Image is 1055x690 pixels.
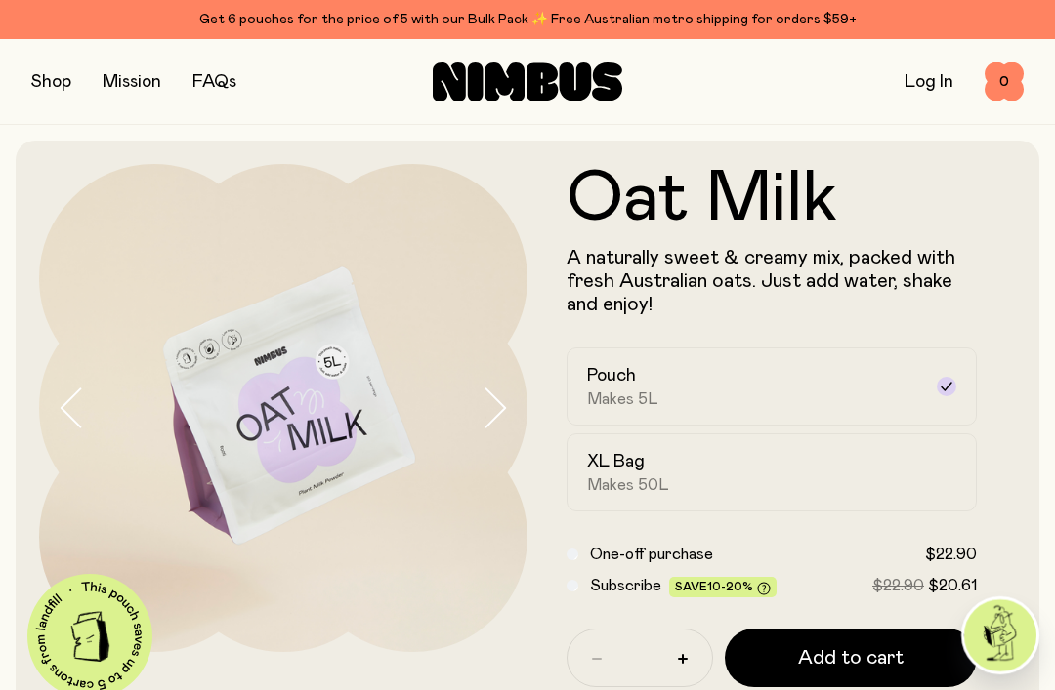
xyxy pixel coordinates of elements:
[928,578,977,593] span: $20.61
[31,8,1024,31] div: Get 6 pouches for the price of 5 with our Bulk Pack ✨ Free Australian metro shipping for orders $59+
[725,629,977,687] button: Add to cart
[985,62,1024,101] button: 0
[964,599,1036,671] img: agent
[925,547,977,562] span: $22.90
[103,73,161,91] a: Mission
[798,644,904,671] span: Add to cart
[587,364,636,387] h2: Pouch
[590,547,713,562] span: One-off purchase
[675,581,771,595] span: Save
[872,578,924,593] span: $22.90
[192,73,236,91] a: FAQs
[905,73,953,91] a: Log In
[587,475,669,495] span: Makes 50L
[567,246,977,316] p: A naturally sweet & creamy mix, packed with fresh Australian oats. Just add water, shake and enjoy!
[587,389,658,409] span: Makes 5L
[707,581,753,592] span: 10-20%
[590,578,661,593] span: Subscribe
[587,450,645,473] h2: XL Bag
[567,164,977,234] h1: Oat Milk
